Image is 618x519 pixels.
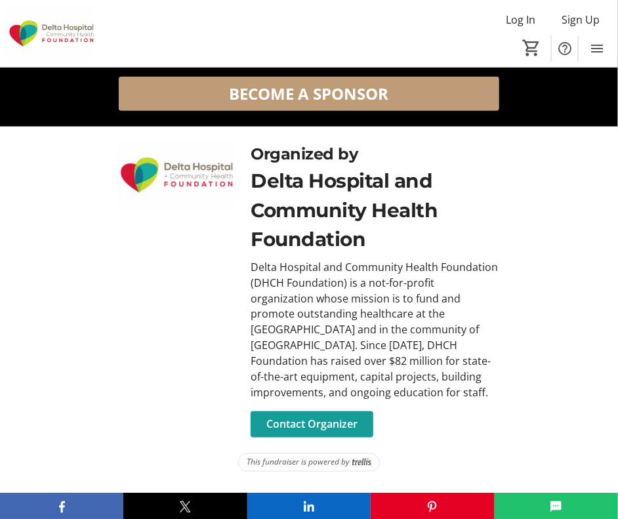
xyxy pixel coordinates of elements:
button: Sign Up [551,9,610,30]
div: Delta Hospital and Community Health Foundation [251,166,499,254]
button: Pinterest [371,493,494,519]
span: Log In [506,12,535,28]
button: BECOME A SPONSOR [119,77,499,111]
button: Log In [495,9,546,30]
button: Help [552,35,578,62]
div: Organized by [251,142,499,166]
button: Contact Organizer [251,411,373,438]
span: Sign Up [562,12,600,28]
img: Trellis Logo [352,458,371,467]
button: Menu [584,35,610,62]
div: Delta Hospital and Community Health Foundation (DHCH Foundation) is a not-for-profit organization... [251,259,499,401]
button: X [123,493,247,519]
button: Cart [520,36,543,60]
button: SMS [495,493,618,519]
span: Contact Organizer [266,417,358,432]
img: Delta Hospital and Community Health Foundation logo [119,142,235,208]
button: LinkedIn [247,493,371,519]
span: This fundraiser is powered by [247,457,350,468]
span: BECOME A SPONSOR [229,82,388,106]
img: Delta Hospital and Community Health Foundation's Logo [8,9,95,58]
